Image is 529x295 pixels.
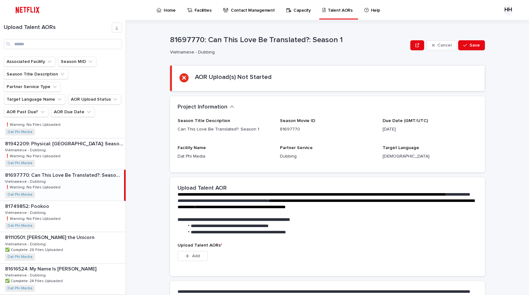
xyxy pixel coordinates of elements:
p: ❗️Warning: No Files Uploaded [5,153,62,159]
button: Partner Service Type [4,82,61,92]
p: ✅ Complete: 24 Files Uploaded [5,278,64,283]
span: Save [469,43,480,47]
p: 81697770: Can This Love Be Translated?: Season 1 [170,36,408,45]
p: ❗️Warning: No Files Uploaded [5,215,62,221]
span: Season Title Description [178,119,230,123]
h2: Upload Talent AOR [178,185,227,192]
a: Dat Phi Media [8,130,32,134]
span: Partner Service [280,146,313,150]
span: Due Date (GMT/UTC) [383,119,428,123]
button: Season MID [58,57,96,67]
h1: Upload Talent AORs [4,24,112,31]
p: 81942209: Physical: [GEOGRAPHIC_DATA]: Season 1 [5,140,124,147]
button: AOR Past Due? [4,107,48,117]
p: Dat Phi Media [178,153,272,160]
span: Upload Talent AORs [178,243,222,248]
a: Dat Phi Media [8,161,32,165]
p: [DEMOGRAPHIC_DATA] [383,153,477,160]
p: Vietnamese - Dubbing [5,209,47,215]
button: Associated Facility [4,57,55,67]
h2: Project Information [178,104,227,111]
button: Add [178,251,208,261]
button: Target Language Name [4,94,65,104]
a: Dat Phi Media [8,192,32,197]
p: ❗️Warning: No Files Uploaded [5,184,62,190]
p: Vietnamese - Dubbing [170,50,405,55]
h2: AOR Upload(s) Not Started [195,73,272,81]
p: Can This Love Be Translated?: Season 1 [178,126,272,133]
p: Vietnamese - Dubbing [5,272,47,278]
span: Facility Name [178,146,206,150]
a: Dat Phi Media [8,255,32,259]
p: 81697770 [280,126,375,133]
button: AOR Due Date [51,107,95,117]
p: Vietnamese - Dubbing [5,178,47,184]
span: Add [192,254,200,258]
div: HH [503,5,513,15]
a: Dat Phi Media [8,286,32,291]
p: Vietnamese - Dubbing [5,147,47,153]
button: AOR Upload Status [68,94,121,104]
p: ✅ Complete: 26 Files Uploaded [5,247,64,252]
p: 81749852: Pookoo [5,202,50,209]
span: Season Movie ID [280,119,315,123]
input: Search [4,39,122,49]
button: Season Title Description [4,69,68,79]
a: Dat Phi Media [8,224,32,228]
p: 81616524: My Name Is [PERSON_NAME] [5,265,98,272]
p: Vietnamese - Dubbing [5,241,47,247]
p: ❗️Warning: No Files Uploaded [5,121,62,127]
button: Project Information [178,104,234,111]
button: Save [458,40,485,50]
span: Target Language [383,146,419,150]
p: Dubbing [280,153,375,160]
p: 81110501: [PERSON_NAME] the Unicorn [5,233,96,241]
button: Cancel [427,40,457,50]
p: 81697770: Can This Love Be Translated?: Season 1 [5,171,123,178]
img: ifQbXi3ZQGMSEF7WDB7W [13,4,43,16]
span: Cancel [437,43,452,47]
p: [DATE] [383,126,477,133]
